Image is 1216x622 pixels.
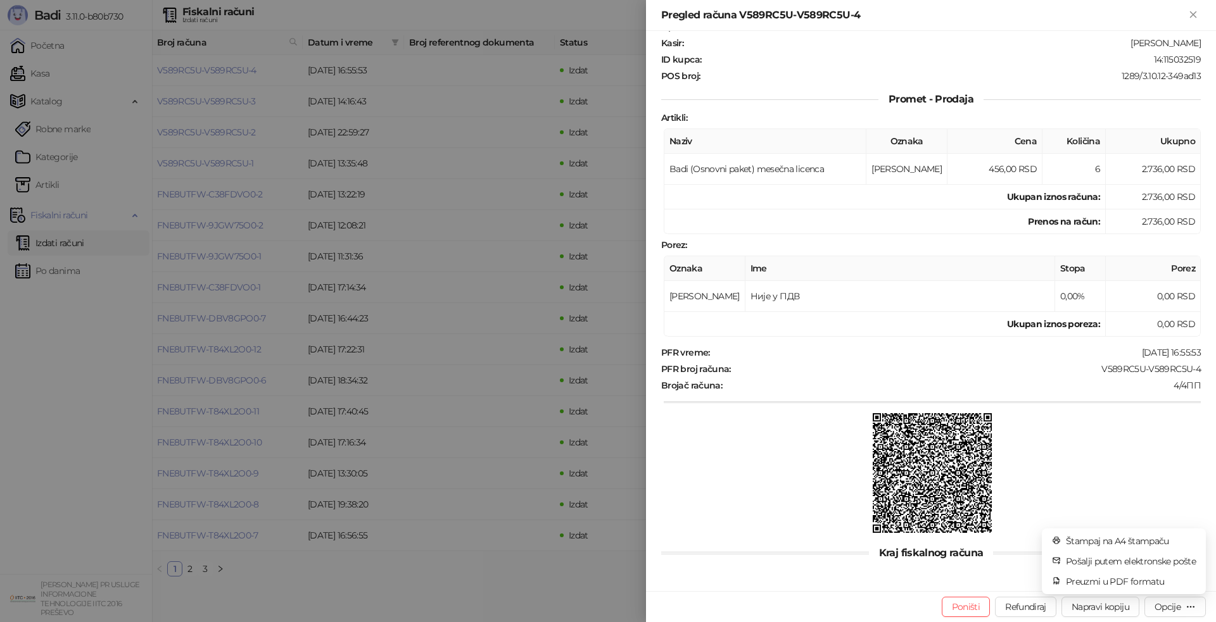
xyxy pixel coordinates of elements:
td: Није у ПДВ [745,281,1055,312]
button: Poništi [942,597,991,617]
strong: ID kupca : [661,54,701,65]
div: 14:115032519 [702,54,1202,65]
th: Oznaka [664,256,745,281]
span: Promet - Prodaja [878,93,984,105]
strong: Ukupan iznos računa : [1007,191,1100,202]
th: Ukupno [1106,129,1201,154]
strong: POS broj : [661,70,700,82]
td: 0,00 RSD [1106,281,1201,312]
th: Naziv [664,129,866,154]
strong: Brojač računa : [661,380,722,391]
td: 0,00 RSD [1106,312,1201,337]
strong: Kasir : [661,37,683,49]
th: Porez [1106,256,1201,281]
img: QR kod [873,413,992,533]
th: Ime [745,256,1055,281]
button: Opcije [1144,597,1206,617]
div: 4/4ПП [723,380,1202,391]
button: Refundiraj [995,597,1056,617]
strong: Ukupan iznos poreza: [1007,318,1100,330]
strong: PFR broj računa : [661,363,731,375]
div: Opcije [1155,601,1181,613]
strong: Artikli : [661,112,687,123]
strong: Prenos na račun : [1028,216,1100,227]
strong: Porez : [661,239,687,251]
div: V589RC5U-V589RC5U-4 [732,363,1202,375]
td: [PERSON_NAME] [664,281,745,312]
span: Pošalji putem elektronske pošte [1066,554,1196,568]
strong: PFR vreme : [661,347,710,358]
span: Kraj fiskalnog računa [869,547,994,559]
div: [PERSON_NAME] [685,37,1202,49]
button: Zatvori [1186,8,1201,23]
th: Cena [947,129,1042,154]
th: Stopa [1055,256,1106,281]
td: Badi (Osnovni paket) mesečna licenca [664,154,866,185]
td: 0,00% [1055,281,1106,312]
button: Napravi kopiju [1061,597,1139,617]
div: Pregled računa V589RC5U-V589RC5U-4 [661,8,1186,23]
th: Oznaka [866,129,947,154]
span: Preuzmi u PDF formatu [1066,575,1196,588]
td: 456,00 RSD [947,154,1042,185]
span: Napravi kopiju [1072,601,1129,613]
td: 6 [1042,154,1106,185]
div: 1289/3.10.12-349ad13 [701,70,1202,82]
div: [DATE] 16:55:53 [711,347,1202,358]
td: 2.736,00 RSD [1106,185,1201,209]
td: [PERSON_NAME] [866,154,947,185]
span: Štampaj na A4 štampaču [1066,534,1196,548]
th: Količina [1042,129,1106,154]
td: 2.736,00 RSD [1106,209,1201,234]
td: 2.736,00 RSD [1106,154,1201,185]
